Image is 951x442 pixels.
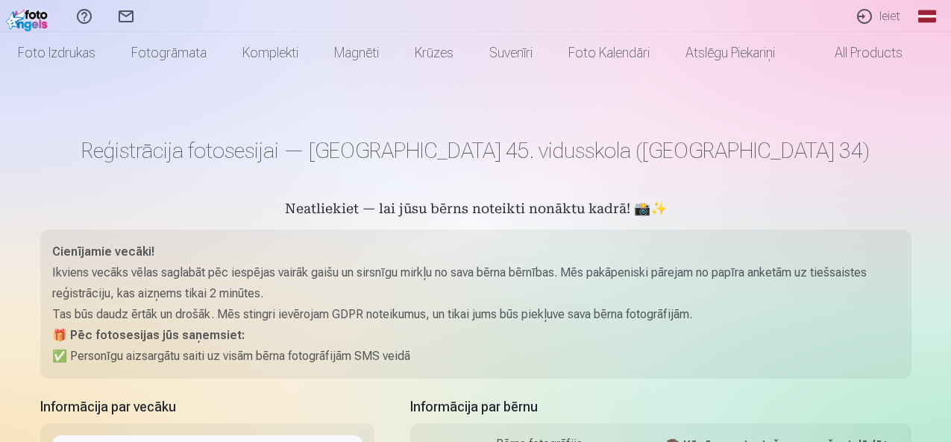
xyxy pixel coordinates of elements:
a: Fotogrāmata [113,32,225,74]
a: Magnēti [316,32,397,74]
img: /fa1 [6,6,51,31]
h5: Informācija par vecāku [40,397,374,417]
a: Suvenīri [471,32,550,74]
a: Krūzes [397,32,471,74]
a: All products [793,32,920,74]
p: ✅ Personīgu aizsargātu saiti uz visām bērna fotogrāfijām SMS veidā [52,346,900,367]
a: Foto kalendāri [550,32,668,74]
p: Tas būs daudz ērtāk un drošāk. Mēs stingri ievērojam GDPR noteikumus, un tikai jums būs piekļuve ... [52,304,900,325]
a: Atslēgu piekariņi [668,32,793,74]
h5: Informācija par bērnu [410,397,911,417]
p: Ikviens vecāks vēlas saglabāt pēc iespējas vairāk gaišu un sirsnīgu mirkļu no sava bērna bērnības... [52,262,900,304]
strong: Cienījamie vecāki! [52,244,154,259]
strong: 🎁 Pēc fotosesijas jūs saņemsiet: [52,328,245,342]
h5: Neatliekiet — lai jūsu bērns noteikti nonāktu kadrā! 📸✨ [40,200,911,221]
h1: Reģistrācija fotosesijai — [GEOGRAPHIC_DATA] 45. vidusskola ([GEOGRAPHIC_DATA] 34) [40,137,911,164]
a: Komplekti [225,32,316,74]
